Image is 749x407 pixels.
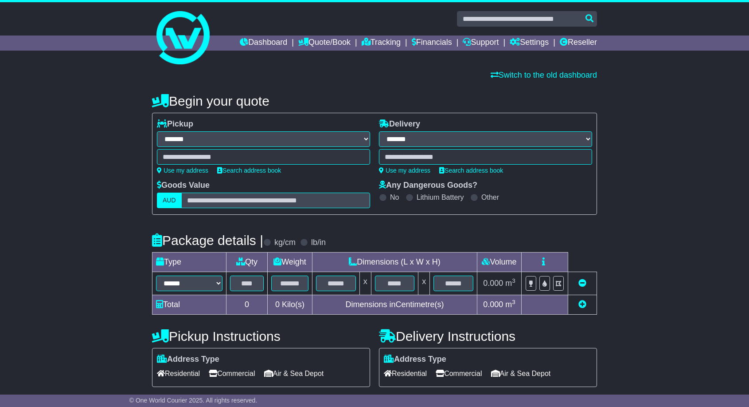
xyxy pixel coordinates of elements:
span: Commercial [436,367,482,380]
label: Pickup [157,119,193,129]
label: Delivery [379,119,420,129]
a: Settings [510,36,549,51]
span: © One World Courier 2025. All rights reserved. [129,397,257,404]
span: Residential [157,367,200,380]
td: Dimensions in Centimetre(s) [312,295,477,315]
span: Air & Sea Depot [491,367,551,380]
span: m [505,279,515,288]
a: Financials [412,36,452,51]
span: Commercial [209,367,255,380]
td: Total [152,295,226,315]
a: Use my address [379,167,430,174]
a: Add new item [578,300,586,309]
h4: Delivery Instructions [379,329,597,344]
span: Air & Sea Depot [264,367,324,380]
label: kg/cm [274,238,296,248]
label: Any Dangerous Goods? [379,181,477,190]
label: lb/in [311,238,326,248]
a: Search address book [439,167,503,174]
a: Dashboard [240,36,287,51]
span: m [505,300,515,309]
label: Address Type [157,355,219,364]
td: x [359,272,371,295]
sup: 3 [512,299,515,305]
span: 0.000 [483,279,503,288]
a: Use my address [157,167,208,174]
td: x [418,272,430,295]
a: Switch to the old dashboard [491,71,597,79]
span: 0 [275,300,280,309]
td: Type [152,253,226,272]
h4: Begin your quote [152,94,597,108]
td: Weight [268,253,312,272]
label: Goods Value [157,181,210,190]
a: Support [463,36,499,51]
a: Reseller [560,36,597,51]
td: Kilo(s) [268,295,312,315]
h4: Package details | [152,233,263,248]
label: AUD [157,193,182,208]
td: Qty [226,253,268,272]
a: Tracking [362,36,401,51]
label: Lithium Battery [417,193,464,202]
span: Residential [384,367,427,380]
td: Dimensions (L x W x H) [312,253,477,272]
a: Remove this item [578,279,586,288]
a: Quote/Book [298,36,351,51]
td: Volume [477,253,521,272]
label: No [390,193,399,202]
a: Search address book [217,167,281,174]
label: Other [481,193,499,202]
span: 0.000 [483,300,503,309]
td: 0 [226,295,268,315]
sup: 3 [512,277,515,284]
label: Address Type [384,355,446,364]
h4: Pickup Instructions [152,329,370,344]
